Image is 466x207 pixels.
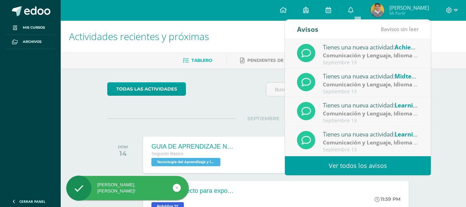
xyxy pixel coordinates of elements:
div: | Prueba de Logro [323,51,419,59]
div: [PERSON_NAME], [PERSON_NAME]! [66,182,189,194]
div: Tienes una nueva actividad: [323,130,419,139]
span: 8 [381,25,384,33]
div: Septiembre 13 [323,60,419,66]
input: Busca una actividad próxima aquí... [266,83,419,96]
span: Midterm test [395,72,432,80]
strong: Comunicación y Lenguaje, Idioma Extranjero Inglés [323,110,459,117]
span: Archivos [23,39,41,45]
span: Cerrar panel [19,199,46,204]
span: [PERSON_NAME] [389,4,429,11]
a: Archivos [6,35,55,49]
span: Learning guide 3 [395,101,442,109]
div: Tienes una nueva actividad: [323,101,419,110]
span: Mis cursos [23,25,45,30]
span: Tablero [191,58,212,63]
span: Segundo Básico [151,151,183,156]
div: 11:59 PM [375,196,400,202]
span: Pendientes de entrega [247,58,306,63]
span: Mi Perfil [389,10,429,16]
strong: Comunicación y Lenguaje, Idioma Extranjero Inglés [323,139,459,146]
strong: Comunicación y Lenguaje, Idioma Extranjero Inglés [323,51,459,59]
div: Septiembre 13 [323,89,419,95]
div: Tienes una nueva actividad: [323,43,419,51]
div: 14 [118,149,128,158]
a: Ver todos los avisos [285,156,431,175]
span: avisos sin leer [381,25,419,33]
a: Tablero [183,55,212,66]
a: todas las Actividades [107,82,186,96]
div: | Zona [323,110,419,117]
div: Tienes una nueva actividad: [323,72,419,81]
div: Avisos [297,20,318,39]
span: Learning guide 2 [395,130,442,138]
strong: Comunicación y Lenguaje, Idioma Extranjero Inglés [323,81,459,88]
div: Septiembre 13 [323,118,419,124]
a: Pendientes de entrega [240,55,306,66]
div: | Parcial [323,81,419,88]
span: Tecnología del Aprendizaje y la Comunicación (Informática) 'D' [151,158,220,166]
a: Mis cursos [6,21,55,35]
div: GUIA DE APRENDIZAJE NO 3 [151,143,234,150]
span: SEPTIEMBRE [236,115,290,122]
div: | Zona [323,139,419,147]
span: Achievement test [395,43,445,51]
img: 6658efd565f3e63612ddf9fb0e50e572.png [370,3,384,17]
span: Actividades recientes y próximas [69,30,209,43]
div: DOM [118,144,128,149]
div: Septiembre 13 [323,147,419,153]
